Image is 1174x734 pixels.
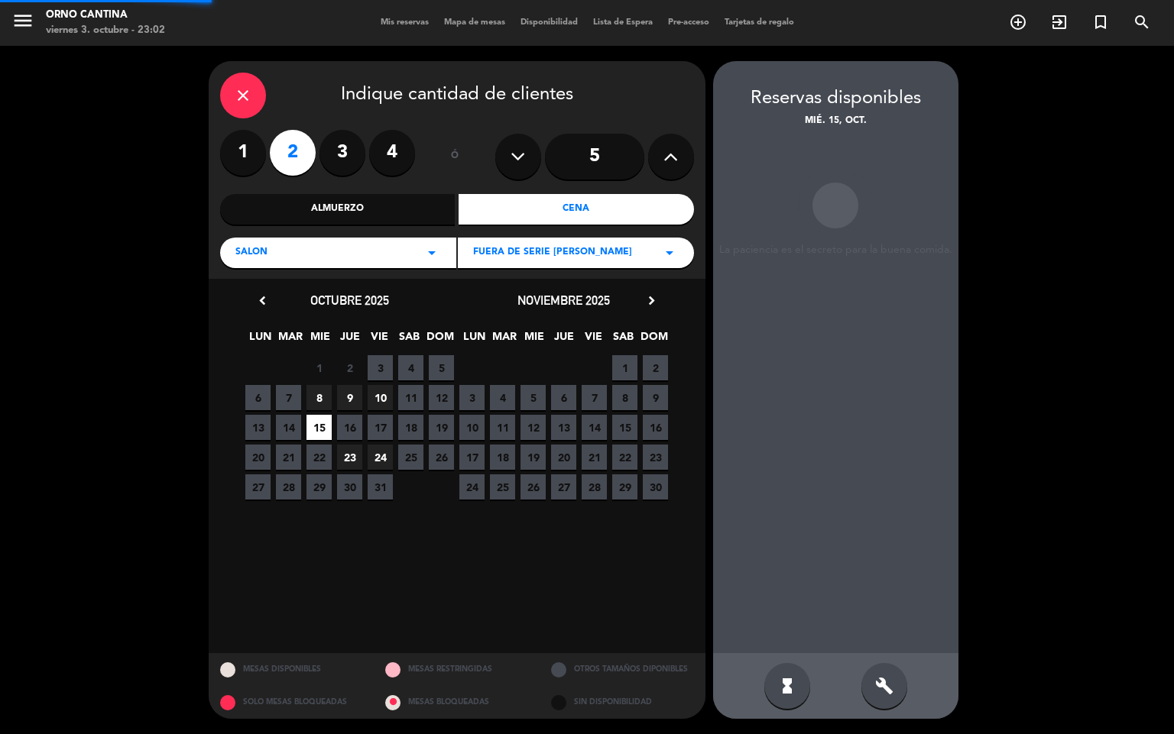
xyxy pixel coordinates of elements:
span: DOM [426,328,452,353]
span: 8 [612,385,637,410]
span: 13 [245,415,271,440]
span: 23 [643,445,668,470]
span: Pre-acceso [660,18,717,27]
i: chevron_right [644,293,660,309]
span: SALON [235,245,268,260]
span: 8 [306,385,332,410]
span: 18 [398,415,423,440]
span: 17 [368,415,393,440]
span: 14 [276,415,301,440]
span: 1 [612,355,637,380]
span: 5 [521,385,546,410]
span: JUE [337,328,362,353]
span: 7 [276,385,301,410]
span: 12 [521,415,546,440]
span: 1 [306,355,332,380]
span: MAR [491,328,517,353]
i: turned_in_not [1091,13,1110,31]
div: Indique cantidad de clientes [220,73,694,118]
span: JUE [551,328,576,353]
label: 4 [369,130,415,176]
span: 31 [368,474,393,500]
div: MESAS RESTRINGIDAS [374,653,540,686]
span: 9 [643,385,668,410]
span: 24 [459,474,485,500]
i: chevron_left [255,293,271,309]
span: SAB [611,328,636,353]
i: menu [11,9,34,32]
span: 3 [368,355,393,380]
span: 5 [429,355,454,380]
span: 22 [306,445,332,470]
div: Orno Cantina [46,8,165,23]
span: LUN [462,328,487,353]
span: 28 [276,474,301,500]
div: viernes 3. octubre - 23:02 [46,23,165,38]
i: hourglass_full [778,677,796,695]
span: 26 [429,445,454,470]
span: 7 [582,385,607,410]
span: 10 [368,385,393,410]
div: SIN DISPONIBILIDAD [540,686,705,719]
span: MIE [521,328,546,353]
span: 13 [551,415,576,440]
div: La paciencia es el secreto para la buena comida. [713,244,958,257]
i: exit_to_app [1050,13,1069,31]
span: 15 [306,415,332,440]
span: 10 [459,415,485,440]
span: 25 [398,445,423,470]
span: LUN [248,328,273,353]
span: 2 [337,355,362,380]
span: 20 [245,445,271,470]
span: DOM [641,328,666,353]
span: 4 [398,355,423,380]
div: SOLO MESAS BLOQUEADAS [209,686,375,719]
span: noviembre 2025 [517,293,610,308]
span: SAB [397,328,422,353]
span: 14 [582,415,607,440]
span: MIE [307,328,332,353]
i: close [234,86,252,105]
i: search [1133,13,1151,31]
span: FUERA DE SERIE [PERSON_NAME] [473,245,632,260]
span: 30 [337,474,362,500]
span: 17 [459,445,485,470]
div: Reservas disponibles [713,84,958,114]
i: arrow_drop_down [423,244,441,262]
span: 29 [306,474,332,500]
span: VIE [367,328,392,353]
div: MESAS BLOQUEADAS [374,686,540,719]
span: Mis reservas [373,18,436,27]
span: 2 [643,355,668,380]
span: 9 [337,385,362,410]
label: 3 [319,130,365,176]
span: 6 [551,385,576,410]
span: 6 [245,385,271,410]
span: 27 [245,474,271,500]
span: Tarjetas de regalo [717,18,802,27]
span: 19 [521,445,546,470]
span: 20 [551,445,576,470]
label: 2 [270,130,316,176]
span: MAR [277,328,303,353]
span: 19 [429,415,454,440]
span: 11 [490,415,515,440]
span: Disponibilidad [513,18,585,27]
span: Mapa de mesas [436,18,513,27]
span: 3 [459,385,485,410]
span: 16 [337,415,362,440]
label: 1 [220,130,266,176]
span: 23 [337,445,362,470]
span: 22 [612,445,637,470]
span: 21 [582,445,607,470]
span: 12 [429,385,454,410]
span: 24 [368,445,393,470]
i: build [875,677,893,695]
span: 11 [398,385,423,410]
div: mié. 15, oct. [713,114,958,129]
span: 30 [643,474,668,500]
div: OTROS TAMAÑOS DIPONIBLES [540,653,705,686]
span: 18 [490,445,515,470]
span: 4 [490,385,515,410]
div: MESAS DISPONIBLES [209,653,375,686]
